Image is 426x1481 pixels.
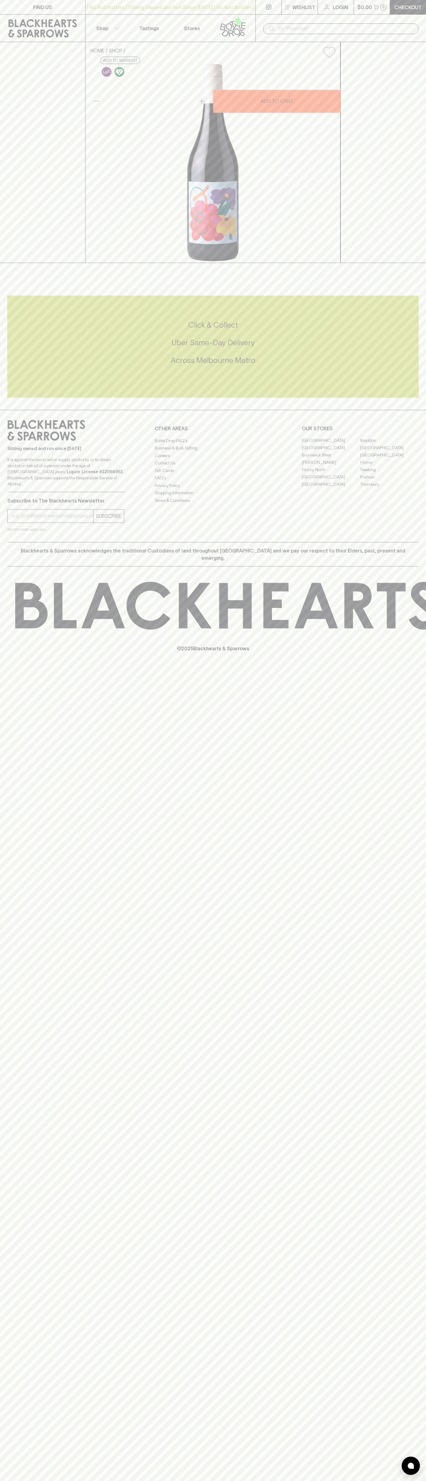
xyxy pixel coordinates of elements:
a: Brunswick West [302,452,360,459]
a: FAQ's [155,474,272,482]
a: [PERSON_NAME] [302,459,360,466]
p: FIND US [33,4,52,11]
p: OUR STORES [302,425,419,432]
p: We will never spam you [7,526,124,532]
div: Call to action block [7,296,419,398]
button: Add to wishlist [321,44,338,60]
button: SUBSCRIBE [93,510,124,523]
img: bubble-icon [408,1463,414,1469]
p: $0.00 [357,4,372,11]
a: Shipping Information [155,489,272,497]
strong: Liquor License #32064953 [67,469,123,474]
a: [GEOGRAPHIC_DATA] [302,481,360,488]
p: Checkout [394,4,422,11]
a: Careers [155,452,272,459]
button: Shop [86,15,128,42]
a: Thornbury [360,481,419,488]
button: ADD TO CART [213,90,340,113]
a: Gift Cards [155,467,272,474]
p: Shop [96,25,108,32]
h5: Uber Same-Day Delivery [7,338,419,348]
p: ADD TO CART [261,98,293,105]
a: Prahran [360,474,419,481]
a: [GEOGRAPHIC_DATA] [360,452,419,459]
p: Tastings [139,25,159,32]
a: [GEOGRAPHIC_DATA] [360,444,419,452]
a: Stores [171,15,213,42]
p: Subscribe to The Blackhearts Newsletter [7,497,124,504]
a: Business & Bulk Gifting [155,445,272,452]
p: Wishlist [292,4,315,11]
a: [GEOGRAPHIC_DATA] [302,437,360,444]
a: [GEOGRAPHIC_DATA] [302,474,360,481]
button: Add to wishlist [100,57,140,64]
a: HOME [90,48,104,53]
h5: Click & Collect [7,320,419,330]
img: Vegan [114,67,124,77]
p: SUBSCRIBE [96,512,121,520]
p: 0 [382,5,385,9]
input: Try "Pinot noir" [278,24,414,34]
a: Geelong [360,466,419,474]
a: Contact Us [155,460,272,467]
a: Fitzroy North [302,466,360,474]
p: Login [333,4,348,11]
a: Bottle Drop FAQ's [155,437,272,444]
a: Tastings [128,15,171,42]
p: It is against the law to sell or supply alcohol to, or to obtain alcohol on behalf of a person un... [7,456,124,487]
a: Made without the use of any animal products. [113,66,126,78]
a: Fitzroy [360,459,419,466]
a: SHOP [109,48,122,53]
a: Some may call it natural, others minimum intervention, either way, it’s hands off & maybe even a ... [100,66,113,78]
input: e.g. jane@blackheartsandsparrows.com.au [12,511,93,521]
h5: Across Melbourne Metro [7,355,419,365]
p: Blackhearts & Sparrows acknowledges the traditional Custodians of land throughout [GEOGRAPHIC_DAT... [12,547,414,562]
p: Stores [184,25,200,32]
a: Braddon [360,437,419,444]
img: Lo-Fi [102,67,111,77]
a: Privacy Policy [155,482,272,489]
p: OTHER AREAS [155,425,272,432]
img: 39066.png [86,62,340,263]
a: Terms & Conditions [155,497,272,504]
a: [GEOGRAPHIC_DATA] [302,444,360,452]
p: Sibling owned and run since [DATE] [7,446,124,452]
